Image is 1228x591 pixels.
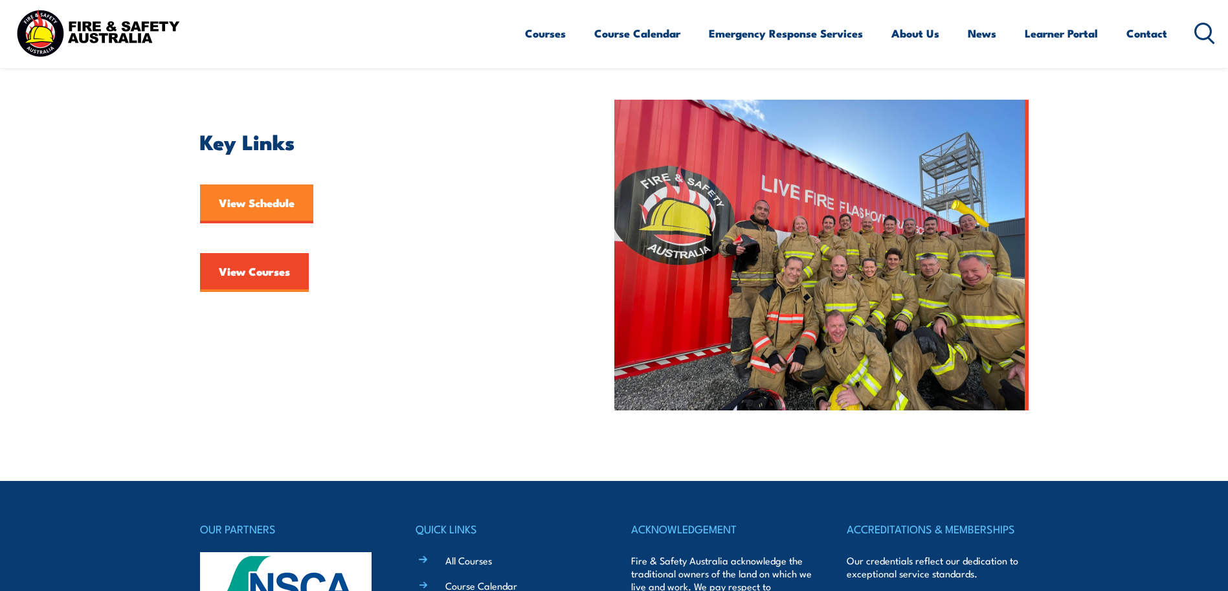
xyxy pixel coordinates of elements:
img: FSA People – Team photo aug 2023 [614,100,1029,410]
a: Courses [525,16,566,50]
h4: ACKNOWLEDGEMENT [631,520,812,538]
h4: QUICK LINKS [416,520,597,538]
a: All Courses [445,553,492,567]
a: View Schedule [200,184,313,223]
a: About Us [891,16,939,50]
h4: ACCREDITATIONS & MEMBERSHIPS [847,520,1028,538]
p: Our credentials reflect our dedication to exceptional service standards. [847,554,1028,580]
a: Emergency Response Services [709,16,863,50]
a: View Courses [200,253,309,292]
a: Learner Portal [1025,16,1098,50]
a: News [968,16,996,50]
h4: OUR PARTNERS [200,520,381,538]
a: Contact [1126,16,1167,50]
a: Course Calendar [594,16,680,50]
h2: Key Links [200,132,555,150]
